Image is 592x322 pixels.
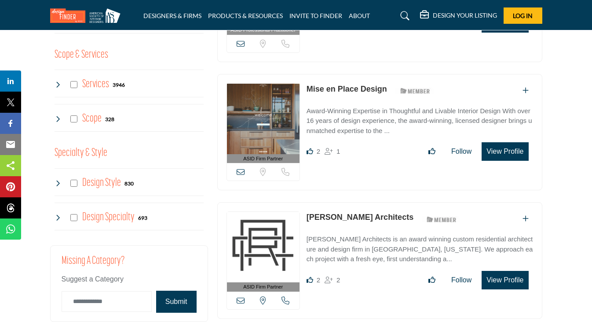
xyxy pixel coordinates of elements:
input: Select Design Specialty checkbox [70,214,77,221]
button: View Profile [482,271,528,289]
button: Like listing [423,143,441,160]
div: 3946 Results For Services [113,81,125,89]
button: View Profile [482,142,528,161]
a: ASID Firm Partner [227,212,300,292]
span: Suggest a Category [62,275,124,283]
img: Clark Richardson Architects [227,212,300,282]
img: ASID Members Badge Icon [395,85,435,96]
span: 2 [317,148,320,155]
div: 693 Results For Design Specialty [138,214,147,222]
b: 693 [138,215,147,221]
input: Select Services checkbox [70,81,77,88]
img: ASID Members Badge Icon [422,214,461,225]
input: Category Name [62,291,152,312]
div: 830 Results For Design Style [124,179,134,187]
input: Select Scope checkbox [70,115,77,122]
a: [PERSON_NAME] Architects [307,213,413,222]
span: ASID Firm Partner [243,283,283,291]
span: 1 [336,148,340,155]
a: Award-Winning Expertise in Thoughtful and Livable Interior Design With over 16 years of design ex... [307,101,533,136]
img: Mise en Place Design [227,84,300,154]
h4: Design Style: Styles that range from contemporary to Victorian to meet any aesthetic vision. [82,175,121,191]
p: [PERSON_NAME] Architects is an award winning custom residential architecture and design firm in [... [307,234,533,264]
span: 2 [336,276,340,284]
button: Scope & Services [55,47,108,63]
a: DESIGNERS & FIRMS [143,12,201,19]
b: 328 [105,116,114,122]
button: Specialty & Style [55,145,107,162]
i: Likes [307,277,313,283]
a: ABOUT [349,12,370,19]
a: PRODUCTS & RESOURCES [208,12,283,19]
p: Mise en Place Design [307,83,387,95]
span: ASID Firm Partner [243,155,283,163]
button: Like listing [423,271,441,289]
a: [PERSON_NAME] Architects is an award winning custom residential architecture and design firm in [... [307,229,533,264]
i: Likes [307,148,313,155]
a: Add To List [523,215,529,222]
div: Followers [325,275,340,285]
div: Followers [325,146,340,157]
h4: Scope: New build or renovation [82,111,102,126]
span: Log In [513,12,533,19]
a: ASID Firm Partner [227,84,300,163]
a: Mise en Place Design [307,85,387,93]
span: 2 [317,276,320,284]
div: 328 Results For Scope [105,115,114,123]
b: 830 [124,181,134,187]
button: Follow [446,143,477,160]
button: Follow [446,271,477,289]
p: Award-Winning Expertise in Thoughtful and Livable Interior Design With over 16 years of design ex... [307,106,533,136]
p: Clark Richardson Architects [307,211,413,223]
button: Submit [156,291,197,313]
a: Add To List [523,87,529,94]
h2: Missing a Category? [62,255,197,274]
h4: Design Specialty: Sustainable, accessible, health-promoting, neurodiverse-friendly, age-in-place,... [82,210,135,225]
h4: Services: Interior and exterior spaces including lighting, layouts, furnishings, accessories, art... [82,77,109,92]
button: Log In [504,7,542,24]
b: 3946 [113,82,125,88]
div: DESIGN YOUR LISTING [420,11,497,21]
input: Select Design Style checkbox [70,180,77,187]
a: INVITE TO FINDER [289,12,342,19]
a: Search [392,9,415,23]
img: Site Logo [50,8,125,23]
h5: DESIGN YOUR LISTING [433,11,497,19]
